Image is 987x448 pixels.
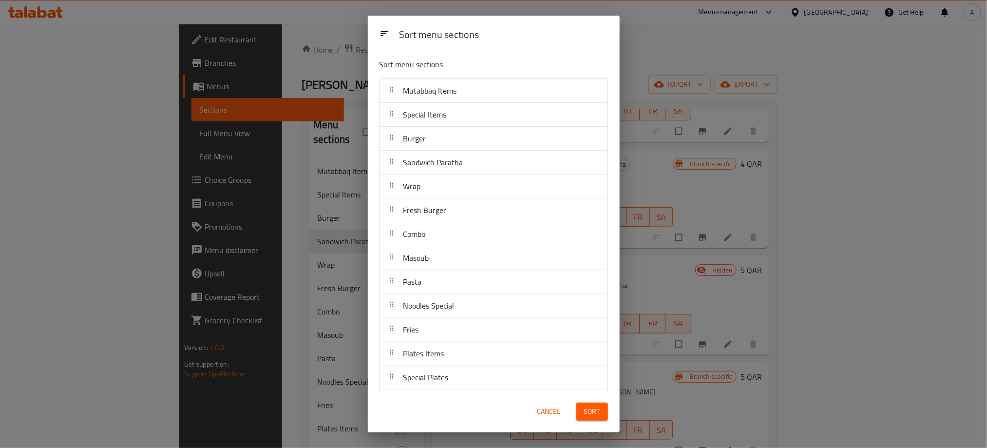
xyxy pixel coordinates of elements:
[403,203,447,217] span: Fresh Burger
[380,58,561,71] p: Sort menu sections
[380,103,607,127] div: Special Items
[403,227,426,241] span: Combo
[403,131,426,146] span: Burger
[380,294,607,318] div: Noodles Special
[380,270,607,294] div: Pasta
[403,107,447,122] span: Special Items
[395,24,612,46] div: Sort menu sections
[403,322,419,337] span: Fries
[380,342,607,366] div: Plates Items
[380,79,607,103] div: Mutabbaq Items
[380,127,607,151] div: Burger
[403,370,449,385] span: Special Plates
[403,83,457,98] span: Mutabbaq Items
[380,198,607,222] div: Fresh Burger
[380,175,607,198] div: Wrap
[537,406,561,418] span: Cancel
[403,346,444,361] span: Plates Items
[380,246,607,270] div: Masoub
[576,403,608,421] button: Sort
[584,406,600,418] span: Sort
[403,298,455,313] span: Noodles Special
[403,155,463,170] span: Sandwich Paratha
[380,151,607,175] div: Sandwich Paratha
[403,274,422,289] span: Pasta
[380,222,607,246] div: Combo
[380,366,607,390] div: Special Plates
[533,403,565,421] button: Cancel
[403,251,429,265] span: Masoub
[380,318,607,342] div: Fries
[403,179,421,194] span: Wrap
[380,390,607,413] div: Classic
